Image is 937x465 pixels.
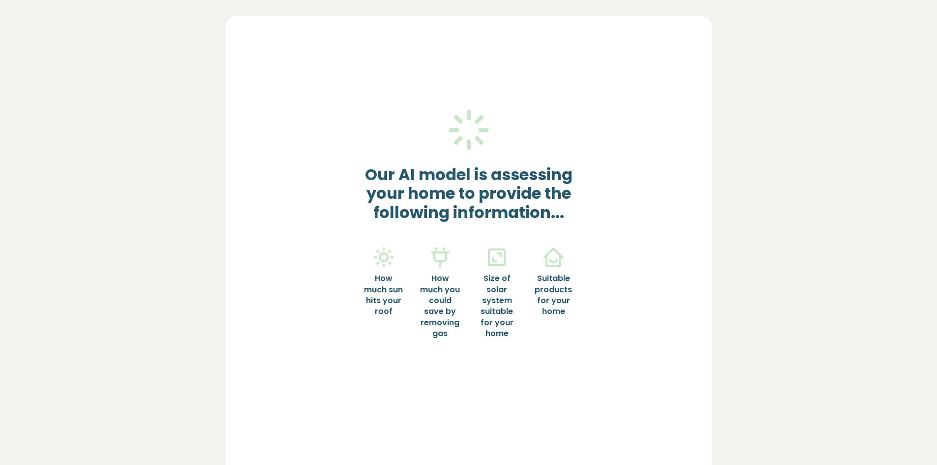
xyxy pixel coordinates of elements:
[286,414,651,425] p: This may take few seconds
[286,433,651,444] p: Note: Do not refresh or close this page. Your data may get lost.
[420,273,460,339] h6: How much you could save by removing gas
[477,273,517,339] h6: Size of solar system suitable for your home
[533,273,574,317] h6: Suitable products for your home
[363,273,404,317] h6: How much sun hits your roof
[363,165,574,222] h3: Our AI model is assessing your home to provide the following information...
